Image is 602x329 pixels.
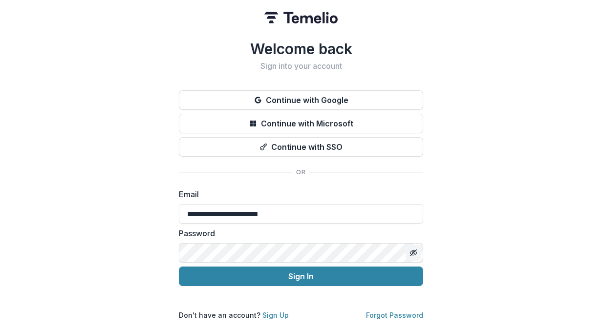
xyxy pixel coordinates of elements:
h1: Welcome back [179,40,423,58]
button: Sign In [179,267,423,286]
button: Continue with SSO [179,137,423,157]
a: Sign Up [262,311,289,319]
a: Forgot Password [366,311,423,319]
img: Temelio [264,12,338,23]
p: Don't have an account? [179,310,289,320]
button: Continue with Google [179,90,423,110]
label: Password [179,227,417,239]
button: Continue with Microsoft [179,114,423,133]
label: Email [179,188,417,200]
h2: Sign into your account [179,62,423,71]
button: Toggle password visibility [406,245,421,261]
